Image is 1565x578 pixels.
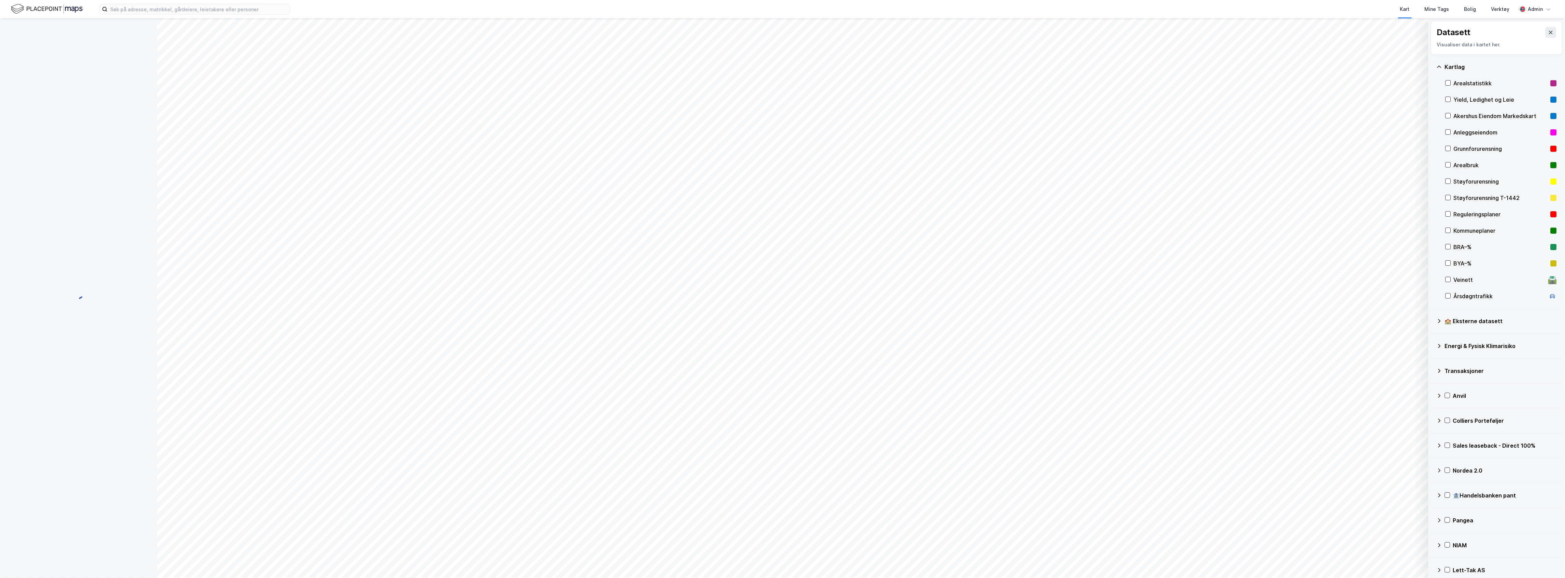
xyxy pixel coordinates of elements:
div: BRA–% [1454,243,1548,251]
div: Reguleringsplaner [1454,210,1548,218]
div: Arealstatistikk [1454,79,1548,87]
iframe: Chat Widget [1531,545,1565,578]
div: 🛣️ [1548,275,1557,284]
div: Anleggseiendom [1454,128,1548,136]
div: 🏫 Eksterne datasett [1445,317,1557,325]
div: Datasett [1437,27,1471,38]
div: Kontrollprogram for chat [1531,545,1565,578]
div: Støyforurensning T-1442 [1454,194,1548,202]
div: Støyforurensning [1454,177,1548,186]
div: Nordea 2.0 [1453,466,1557,475]
div: Mine Tags [1425,5,1449,13]
div: Sales leaseback - Direct 100% [1453,442,1557,450]
img: logo.f888ab2527a4732fd821a326f86c7f29.svg [11,3,83,15]
div: 🏦Handelsbanken pant [1453,491,1557,500]
div: Energi & Fysisk Klimarisiko [1445,342,1557,350]
div: NIAM [1453,541,1557,549]
div: Arealbruk [1454,161,1548,169]
div: Admin [1528,5,1543,13]
div: Årsdøgntrafikk [1454,292,1546,300]
div: Kommuneplaner [1454,227,1548,235]
input: Søk på adresse, matrikkel, gårdeiere, leietakere eller personer [107,4,290,14]
div: Yield, Ledighet og Leie [1454,96,1548,104]
div: Kartlag [1445,63,1557,71]
div: Anvil [1453,392,1557,400]
div: Pangea [1453,516,1557,524]
div: Akershus Eiendom Markedskart [1454,112,1548,120]
div: Colliers Porteføljer [1453,417,1557,425]
div: BYA–% [1454,259,1548,268]
div: Verktøy [1491,5,1510,13]
div: Visualiser data i kartet her. [1437,41,1556,49]
div: Kart [1400,5,1410,13]
div: Lett-Tak AS [1453,566,1557,574]
div: Transaksjoner [1445,367,1557,375]
div: Veinett [1454,276,1546,284]
div: Bolig [1464,5,1476,13]
img: spinner.a6d8c91a73a9ac5275cf975e30b51cfb.svg [73,289,84,300]
div: Grunnforurensning [1454,145,1548,153]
